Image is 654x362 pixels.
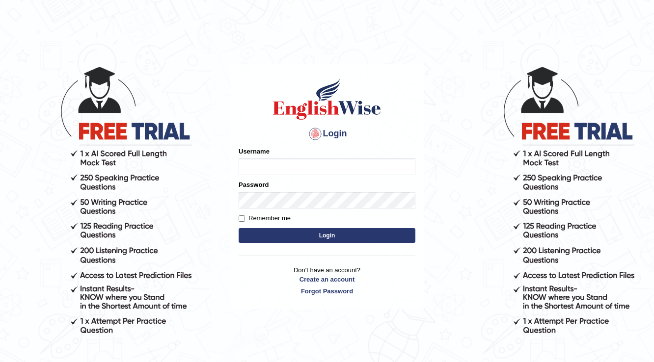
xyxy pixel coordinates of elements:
label: Remember me [239,213,291,223]
a: Create an account [239,275,415,284]
input: Remember me [239,215,245,222]
a: Forgot Password [239,286,415,296]
p: Don't have an account? [239,265,415,296]
label: Password [239,180,269,189]
img: Logo of English Wise sign in for intelligent practice with AI [271,77,383,121]
h4: Login [239,126,415,142]
button: Login [239,228,415,243]
label: Username [239,147,270,156]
